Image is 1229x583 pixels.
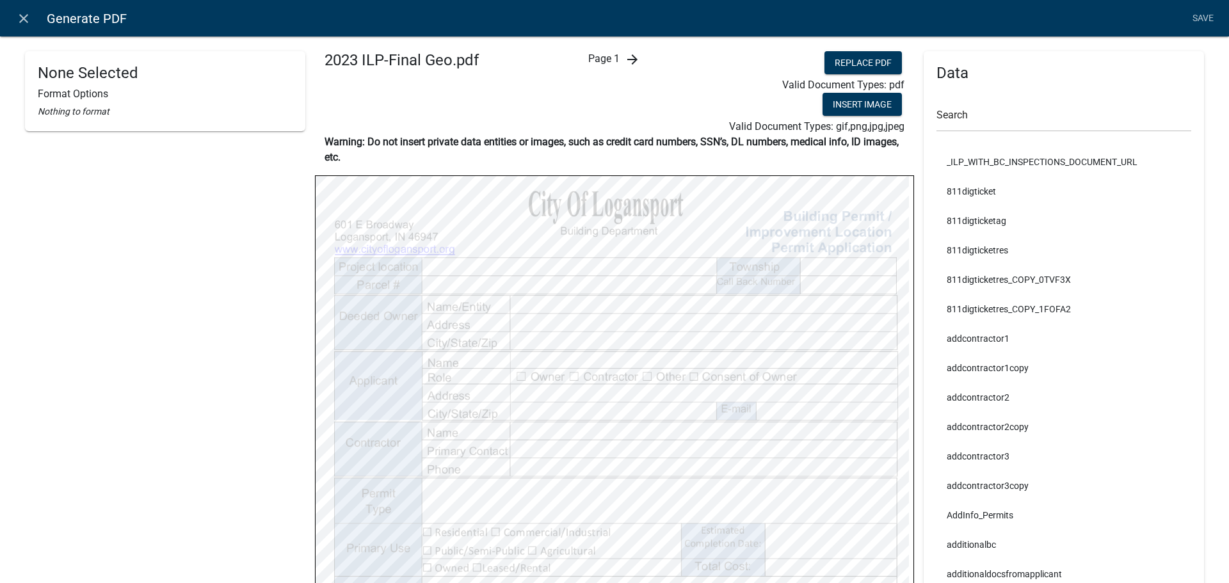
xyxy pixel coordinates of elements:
[936,353,1191,383] li: addcontractor1copy
[936,383,1191,412] li: addcontractor2
[936,265,1191,294] li: 811digticketres_COPY_0TVF3X
[782,79,904,91] span: Valid Document Types: pdf
[588,52,620,65] span: Page 1
[38,106,109,116] i: Nothing to format
[936,442,1191,471] li: addcontractor3
[936,412,1191,442] li: addcontractor2copy
[936,324,1191,353] li: addcontractor1
[625,52,640,67] i: arrow_forward
[936,236,1191,265] li: 811digticketres
[325,134,904,165] p: Warning: Do not insert private data entities or images, such as credit card numbers, SSN’s, DL nu...
[936,64,1191,83] h4: Data
[936,500,1191,530] li: AddInfo_Permits
[823,93,902,116] button: Insert Image
[47,6,127,31] span: Generate PDF
[16,11,31,26] i: close
[936,147,1191,177] li: _ILP_WITH_BC_INSPECTIONS_DOCUMENT_URL
[1187,6,1219,31] a: Save
[936,471,1191,500] li: addcontractor3copy
[936,530,1191,559] li: additionalbc
[325,51,505,70] h4: 2023 ILP-Final Geo.pdf
[936,177,1191,206] li: 811digticket
[824,51,902,74] button: Replace PDF
[38,88,293,100] h6: Format Options
[38,64,293,83] h4: None Selected
[936,294,1191,324] li: 811digticketres_COPY_1FOFA2
[729,120,904,132] span: Valid Document Types: gif,png,jpg,jpeg
[936,206,1191,236] li: 811digticketag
